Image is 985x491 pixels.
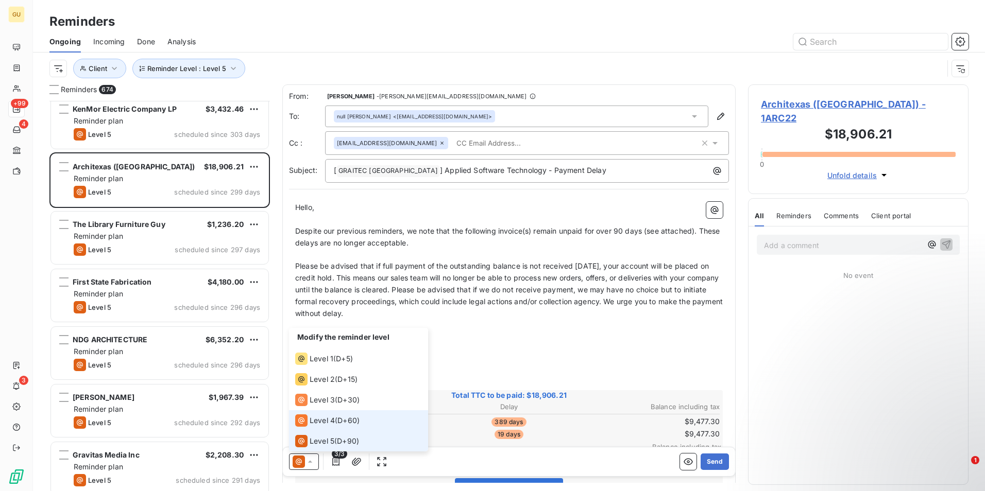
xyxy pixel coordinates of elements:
[297,390,721,400] span: Total TTC to be paid: $18,906.21
[88,188,111,196] span: Level 5
[73,104,177,113] span: KenMor Electric Company LP
[495,430,523,439] span: 19 days
[295,435,359,447] div: (
[49,12,115,31] h3: Reminders
[74,347,123,356] span: Reminder plan
[74,174,123,183] span: Reminder plan
[8,6,25,23] div: GU
[336,354,353,364] span: D+5 )
[49,101,270,491] div: grid
[289,166,317,174] span: Subject:
[295,414,360,427] div: (
[776,212,811,220] span: Reminders
[73,277,151,286] span: First State Fabrication
[208,277,244,286] span: $4,180.00
[491,417,526,427] span: 389 days
[950,456,975,481] iframe: Intercom live chat
[377,93,527,99] span: - [PERSON_NAME][EMAIL_ADDRESS][DOMAIN_NAME]
[337,395,360,405] span: D+30 )
[206,450,244,459] span: $2,208.30
[73,393,134,401] span: [PERSON_NAME]
[580,401,720,412] th: Balance including tax
[332,449,347,459] span: 3/3
[206,104,244,113] span: $3,432.46
[49,37,81,47] span: Ongoing
[779,391,985,463] iframe: Intercom notifications message
[74,462,123,471] span: Reminder plan
[99,85,115,94] span: 674
[174,418,260,427] span: scheduled since 292 days
[74,232,123,240] span: Reminder plan
[73,335,147,344] span: NDG ARCHITECTURE
[167,37,196,47] span: Analysis
[88,361,111,369] span: Level 5
[289,91,325,101] span: From:
[761,125,956,146] h3: $18,906.21
[452,135,571,151] input: CC Email Address...
[827,170,877,181] span: Unfold details
[289,111,325,121] label: To:
[209,393,244,401] span: $1,967.39
[74,116,123,125] span: Reminder plan
[176,476,260,484] span: scheduled since 291 days
[580,416,720,427] td: $9,477.30
[88,476,111,484] span: Level 5
[334,166,336,174] span: [
[295,203,314,212] span: Hello,
[174,361,260,369] span: scheduled since 296 days
[580,428,720,440] td: $9,477.30
[88,130,111,138] span: Level 5
[824,212,859,220] span: Comments
[207,220,244,229] span: $1,236.20
[73,162,195,171] span: Architexas ([GEOGRAPHIC_DATA])
[824,169,892,181] button: Unfold details
[289,138,325,148] label: Cc :
[295,226,722,247] span: Despite our previous reminders, we note that the following invoice(s) remain unpaid for over 90 d...
[93,37,125,47] span: Incoming
[761,97,956,125] span: Architexas ([GEOGRAPHIC_DATA]) - 1ARC22
[295,394,360,406] div: (
[440,166,606,174] span: ] Applied Software Technology - Payment Delay
[73,220,165,229] span: The Library Furniture Guy
[8,468,25,485] img: Logo LeanPay
[174,188,260,196] span: scheduled since 299 days
[337,140,437,146] span: [EMAIL_ADDRESS][DOMAIN_NAME]
[971,456,979,464] span: 1
[337,374,358,384] span: D+15 )
[11,99,28,108] span: +99
[74,405,123,413] span: Reminder plan
[310,395,335,405] span: Level 3
[310,415,335,426] span: Level 4
[337,415,360,426] span: D+60 )
[310,374,335,384] span: Level 2
[310,436,334,446] span: Level 5
[871,212,911,220] span: Client portal
[88,418,111,427] span: Level 5
[310,354,333,364] span: Level 1
[297,443,652,451] span: Other
[760,160,764,168] span: 0
[439,401,579,412] th: Delay
[88,303,111,311] span: Level 5
[174,130,260,138] span: scheduled since 303 days
[61,84,97,95] span: Reminders
[295,261,725,318] span: Please be advised that if full payment of the outstanding balance is not received [DATE], your ac...
[295,373,358,385] div: (
[327,93,375,99] span: [PERSON_NAME]
[147,64,226,73] span: Reminder Level : Level 5
[701,453,729,470] button: Send
[19,119,28,129] span: 4
[337,436,359,446] span: D+90 )
[174,303,260,311] span: scheduled since 296 days
[204,162,244,171] span: $18,906.21
[19,376,28,385] span: 3
[297,332,389,341] span: Modify the reminder level
[793,33,948,50] input: Search
[295,353,353,365] div: (
[74,289,123,298] span: Reminder plan
[73,450,140,459] span: Gravitas Media Inc
[337,113,391,120] span: null [PERSON_NAME]
[652,443,721,451] span: Balance including tax
[73,59,126,78] button: Client
[206,335,244,344] span: $6,352.20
